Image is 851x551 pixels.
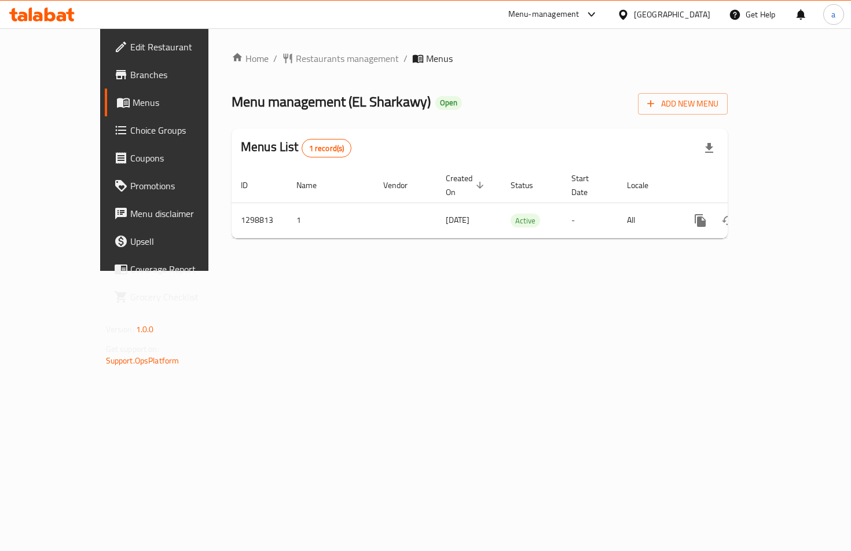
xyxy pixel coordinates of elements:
span: Active [511,214,540,227]
div: Export file [695,134,723,162]
a: Choice Groups [105,116,242,144]
span: a [831,8,835,21]
th: Actions [677,168,807,203]
a: Edit Restaurant [105,33,242,61]
span: Get support on: [106,341,159,357]
a: Coupons [105,144,242,172]
a: Menus [105,89,242,116]
button: Change Status [714,207,742,234]
span: Status [511,178,548,192]
span: Version: [106,322,134,337]
span: Menus [426,52,453,65]
a: Upsell [105,227,242,255]
span: Open [435,98,462,108]
span: Coupons [130,151,233,165]
a: Restaurants management [282,52,399,65]
td: - [562,203,618,238]
a: Support.OpsPlatform [106,353,179,368]
span: Menu disclaimer [130,207,233,221]
span: Promotions [130,179,233,193]
td: 1298813 [232,203,287,238]
span: Menus [133,95,233,109]
button: Add New Menu [638,93,728,115]
span: Locale [627,178,663,192]
span: Name [296,178,332,192]
div: [GEOGRAPHIC_DATA] [634,8,710,21]
div: Menu-management [508,8,579,21]
span: Edit Restaurant [130,40,233,54]
span: 1 record(s) [302,143,351,154]
a: Home [232,52,269,65]
span: Grocery Checklist [130,290,233,304]
a: Coverage Report [105,255,242,283]
span: Restaurants management [296,52,399,65]
li: / [273,52,277,65]
span: [DATE] [446,212,469,227]
td: 1 [287,203,374,238]
a: Promotions [105,172,242,200]
button: more [687,207,714,234]
a: Menu disclaimer [105,200,242,227]
li: / [404,52,408,65]
span: Branches [130,68,233,82]
span: 1.0.0 [136,322,154,337]
a: Grocery Checklist [105,283,242,311]
span: ID [241,178,263,192]
a: Branches [105,61,242,89]
span: Upsell [130,234,233,248]
h2: Menus List [241,138,351,157]
div: Total records count [302,139,352,157]
td: All [618,203,677,238]
span: Choice Groups [130,123,233,137]
span: Add New Menu [647,97,718,111]
span: Start Date [571,171,604,199]
span: Created On [446,171,487,199]
div: Open [435,96,462,110]
nav: breadcrumb [232,52,728,65]
span: Vendor [383,178,423,192]
table: enhanced table [232,168,807,238]
span: Coverage Report [130,262,233,276]
span: Menu management ( EL Sharkawy ) [232,89,431,115]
